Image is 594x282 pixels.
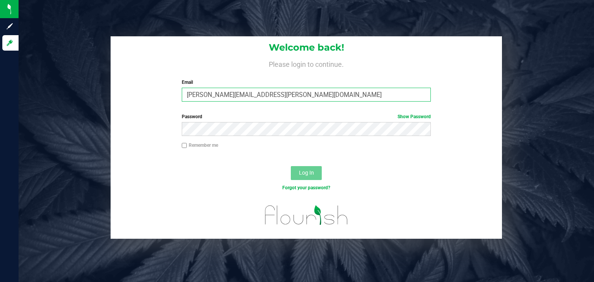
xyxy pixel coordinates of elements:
a: Forgot your password? [282,185,330,190]
inline-svg: Log in [6,39,14,47]
span: Password [182,114,202,119]
span: Log In [299,170,314,176]
inline-svg: Sign up [6,22,14,30]
label: Email [182,79,431,86]
a: Show Password [398,114,431,119]
input: Remember me [182,143,187,148]
label: Remember me [182,142,218,149]
img: flourish_logo.svg [258,199,355,231]
button: Log In [291,166,322,180]
h1: Welcome back! [111,42,502,53]
h4: Please login to continue. [111,59,502,68]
